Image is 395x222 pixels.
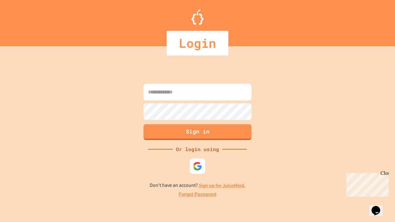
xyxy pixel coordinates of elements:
p: Don't have an account? [150,182,246,189]
button: Sign in [143,124,252,140]
img: google-icon.svg [193,162,202,171]
iframe: chat widget [344,171,389,197]
a: Sign up for JuiceMind. [199,182,246,189]
img: Logo.svg [191,9,204,25]
div: Or login using [173,146,222,153]
div: Login [167,31,228,55]
div: Chat with us now!Close [2,2,43,39]
iframe: chat widget [369,197,389,216]
a: Forgot Password [179,191,216,198]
